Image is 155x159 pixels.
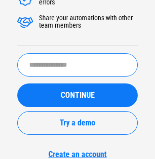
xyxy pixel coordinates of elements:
span: Try a demo [60,119,95,127]
button: Try a demo [17,111,138,135]
button: CONTINUE [17,83,138,107]
a: Create an account [17,150,138,159]
div: Share your automations with other team members [39,14,138,30]
span: CONTINUE [61,91,95,99]
img: Accelerate [17,14,33,30]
